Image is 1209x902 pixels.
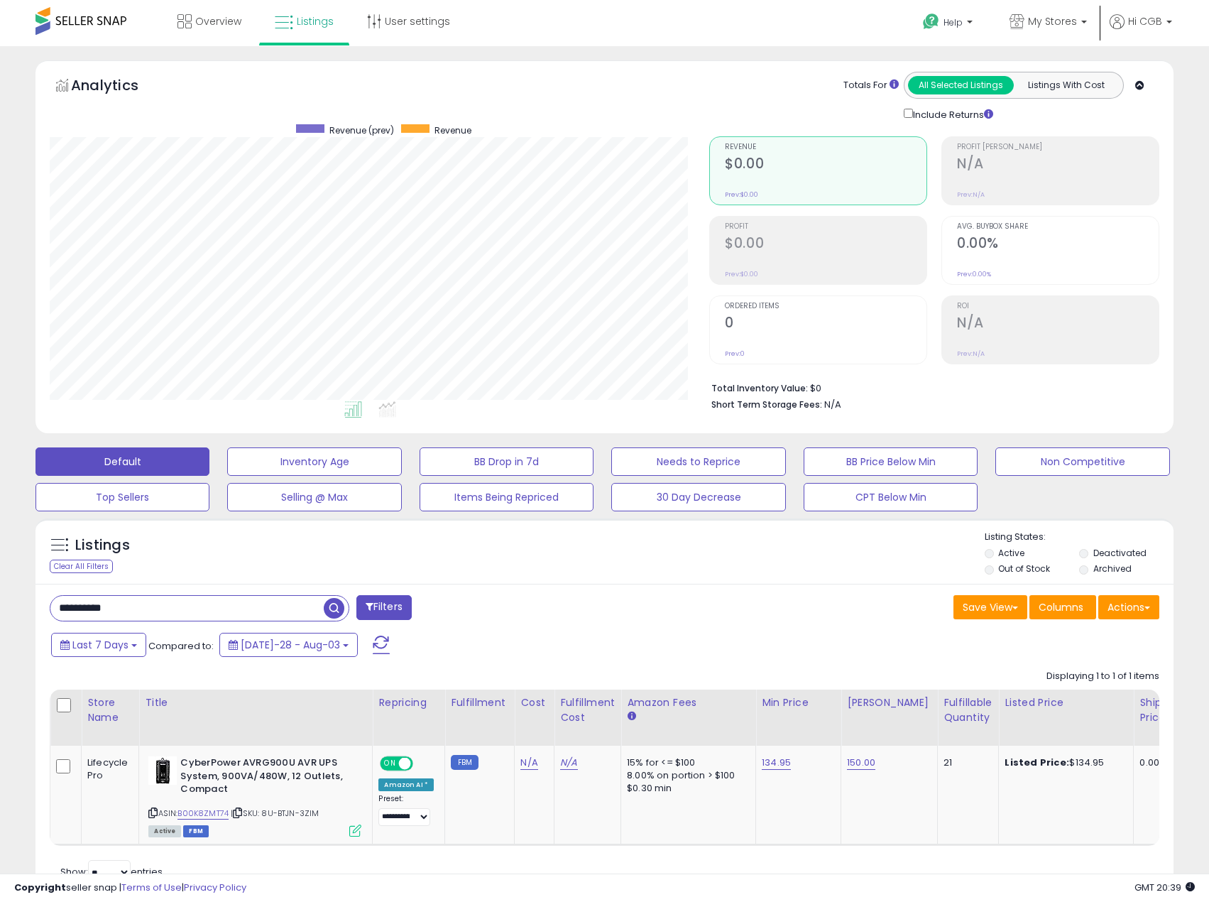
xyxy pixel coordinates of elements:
div: Fulfillable Quantity [943,695,992,725]
h5: Listings [75,536,130,555]
span: My Stores [1028,14,1077,28]
button: Actions [1098,595,1159,619]
div: Fulfillment [451,695,508,710]
div: $0.30 min [627,782,745,795]
button: Selling @ Max [227,483,401,511]
b: CyberPower AVRG900U AVR UPS System, 900VA/480W, 12 Outlets, Compact [180,756,353,800]
h2: $0.00 [725,156,926,175]
span: Compared to: [148,639,214,653]
div: ASIN: [148,756,361,835]
small: Amazon Fees. [627,710,635,723]
span: Help [943,16,963,28]
button: Save View [953,595,1027,619]
span: Show: entries [60,865,163,879]
label: Active [998,547,1024,559]
h2: N/A [957,315,1159,334]
div: 21 [943,756,988,769]
span: ROI [957,303,1159,310]
button: All Selected Listings [908,76,1014,94]
div: [PERSON_NAME] [847,695,931,710]
button: Needs to Reprice [611,447,785,476]
span: Columns [1039,600,1083,614]
label: Archived [1093,563,1132,575]
h2: N/A [957,156,1159,175]
a: N/A [560,756,577,770]
a: Hi CGB [1110,14,1172,46]
button: Default [35,447,209,476]
span: All listings currently available for purchase on Amazon [148,825,181,837]
a: Terms of Use [121,881,182,894]
a: B00K8ZMT74 [177,808,229,820]
strong: Copyright [14,881,66,894]
h2: 0.00% [957,235,1159,254]
small: Prev: 0.00% [957,270,991,278]
button: Top Sellers [35,483,209,511]
a: Privacy Policy [184,881,246,894]
button: Inventory Age [227,447,401,476]
h2: 0 [725,315,926,334]
button: 30 Day Decrease [611,483,785,511]
button: BB Drop in 7d [420,447,593,476]
span: Overview [195,14,241,28]
b: Total Inventory Value: [711,382,808,394]
span: FBM [183,825,209,837]
div: Preset: [378,794,434,826]
span: Hi CGB [1128,14,1162,28]
button: Columns [1029,595,1096,619]
div: Displaying 1 to 1 of 1 items [1046,670,1159,683]
label: Deactivated [1093,547,1147,559]
span: Last 7 Days [72,638,128,652]
div: Amazon AI * [378,778,434,791]
small: Prev: $0.00 [725,270,758,278]
span: Revenue [434,124,471,136]
a: N/A [520,756,537,770]
div: Include Returns [893,106,1010,122]
span: Avg. Buybox Share [957,223,1159,231]
small: Prev: N/A [957,190,985,199]
div: seller snap | | [14,881,246,895]
span: OFF [411,758,434,770]
a: 150.00 [847,756,875,770]
button: BB Price Below Min [804,447,978,476]
span: Revenue (prev) [329,124,394,136]
div: Cost [520,695,548,710]
span: 2025-08-11 20:39 GMT [1134,881,1195,894]
a: Help [912,2,987,46]
button: Filters [356,595,412,620]
div: Lifecycle Pro [87,756,128,782]
small: Prev: $0.00 [725,190,758,199]
div: $134.95 [1005,756,1122,769]
span: Profit [PERSON_NAME] [957,143,1159,151]
button: Listings With Cost [1013,76,1119,94]
button: Last 7 Days [51,633,146,657]
div: Title [145,695,366,710]
h5: Analytics [71,75,166,99]
img: 41LK57+qL1L._SL40_.jpg [148,756,177,785]
span: | SKU: 8U-BTJN-3ZIM [231,808,319,819]
span: Revenue [725,143,926,151]
span: N/A [824,398,841,411]
div: Amazon Fees [627,695,750,710]
button: [DATE]-28 - Aug-03 [219,633,358,657]
div: Ship Price [1139,695,1168,725]
div: Listed Price [1005,695,1127,710]
button: Items Being Repriced [420,483,593,511]
b: Short Term Storage Fees: [711,398,822,411]
div: Repricing [378,695,439,710]
span: Listings [297,14,334,28]
div: 8.00% on portion > $100 [627,769,745,782]
a: 134.95 [762,756,791,770]
div: Totals For [843,79,899,92]
div: Clear All Filters [50,560,113,573]
b: Listed Price: [1005,756,1069,769]
div: Fulfillment Cost [560,695,615,725]
span: [DATE]-28 - Aug-03 [241,638,340,652]
div: Store Name [87,695,133,725]
div: Min Price [762,695,835,710]
div: 0.00 [1139,756,1163,769]
small: Prev: N/A [957,349,985,358]
span: Ordered Items [725,303,926,310]
button: CPT Below Min [804,483,978,511]
li: $0 [711,379,1149,396]
h2: $0.00 [725,235,926,254]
